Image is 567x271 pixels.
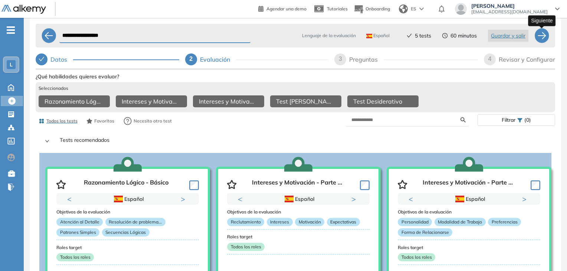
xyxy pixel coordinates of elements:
img: ESP [455,196,464,202]
span: 3 [339,56,342,62]
span: Intereses y Motivación - Parte 1 [122,97,178,106]
span: ES [411,6,416,12]
span: 60 minutos [450,32,477,40]
p: Atención al Detalle [56,218,103,226]
span: Español [366,33,390,39]
p: Secuencias Lógicas [102,228,150,236]
div: 2Evaluación [185,53,329,65]
span: [PERSON_NAME] [471,3,548,9]
button: 1 [460,205,469,206]
button: Guardar y salir [488,30,528,42]
span: Razonamiento Lógico - Básico [45,97,101,106]
span: (0) [524,115,531,125]
button: Previous [409,195,416,203]
p: Personalidad [398,218,432,226]
img: ESP [285,196,294,202]
span: Onboarding [366,6,390,12]
span: Favoritos [94,118,114,124]
button: Todos los tests [36,115,81,127]
div: Revisar y Configurar [499,53,555,65]
img: ESP [366,34,372,38]
button: Favoritos [83,115,117,127]
h3: Objetivos de la evaluación [398,209,540,215]
p: Intereses y Motivación - Parte ... [423,179,513,190]
span: Intereses y Motivación - Parte 2 [199,97,255,106]
button: Previous [67,195,75,203]
img: Logo [1,5,46,14]
p: Todos los roles [398,253,435,261]
div: Evaluación [200,53,236,65]
a: Agendar una demo [258,4,307,13]
span: ¿Qué habilidades quieres evaluar? [36,73,119,81]
span: Lenguaje de la evaluación [302,32,356,39]
img: ESP [114,196,123,202]
span: Necesito otro test [134,118,172,124]
span: Tutoriales [327,6,348,12]
p: Reclutamiento [227,218,264,226]
span: Test [PERSON_NAME] [276,97,332,106]
span: check [39,56,45,62]
p: Razonamiento Lógico - Básico [84,179,168,190]
div: 3Preguntas [334,53,478,65]
div: Preguntas [349,53,384,65]
span: L [10,62,13,68]
button: Previous [238,195,245,203]
img: arrow [419,7,424,10]
button: 2 [301,205,307,206]
div: Datos [50,53,73,65]
img: world [399,4,408,13]
span: clock-circle [442,33,448,38]
span: Guardar y salir [491,32,525,40]
span: 5 tests [415,32,431,40]
p: Todos los roles [227,243,265,251]
div: Español [424,195,515,203]
button: 2 [131,205,137,206]
p: Expectativas [327,218,360,226]
p: Tests recomendados [54,136,546,147]
p: Intereses y Motivación - Parte ... [252,179,342,190]
button: Next [181,195,188,203]
div: 4Revisar y Configurar [484,53,555,65]
p: Todos los roles [56,253,94,261]
span: Agendar una demo [266,6,307,12]
h3: Objetivos de la evaluación [227,209,370,215]
div: Tests recomendados [39,131,552,151]
h3: Roles target [227,234,370,239]
p: Preferencias [488,218,521,226]
div: Español [82,195,173,203]
p: Siguiente [531,17,553,25]
span: [EMAIL_ADDRESS][DOMAIN_NAME] [471,9,548,15]
div: Español [253,195,344,203]
button: Next [351,195,359,203]
p: Modalidad de Trabajo [435,218,486,226]
span: Todos los tests [46,118,78,124]
div: Datos [36,53,179,65]
button: 1 [119,205,128,206]
span: 2 [189,56,193,62]
button: Necesito otro test [120,114,175,128]
button: Next [522,195,530,203]
span: 4 [488,56,492,62]
span: check [407,33,412,38]
p: Forma de Relacionarse [398,228,452,236]
p: Motivación [295,218,324,226]
h3: Roles target [56,245,199,250]
i: - [7,29,15,31]
span: Filtrar [502,115,515,125]
span: right [45,139,49,143]
span: Seleccionados [39,85,68,92]
h3: Roles target [398,245,540,250]
button: 1 [289,205,298,206]
span: Test Desiderativo [353,97,402,106]
button: 2 [472,205,478,206]
p: Resolución de problema... [105,218,165,226]
button: Onboarding [354,1,390,17]
p: Intereses [267,218,293,226]
h3: Objetivos de la evaluación [56,209,199,215]
p: Patrones Simples [56,228,99,236]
